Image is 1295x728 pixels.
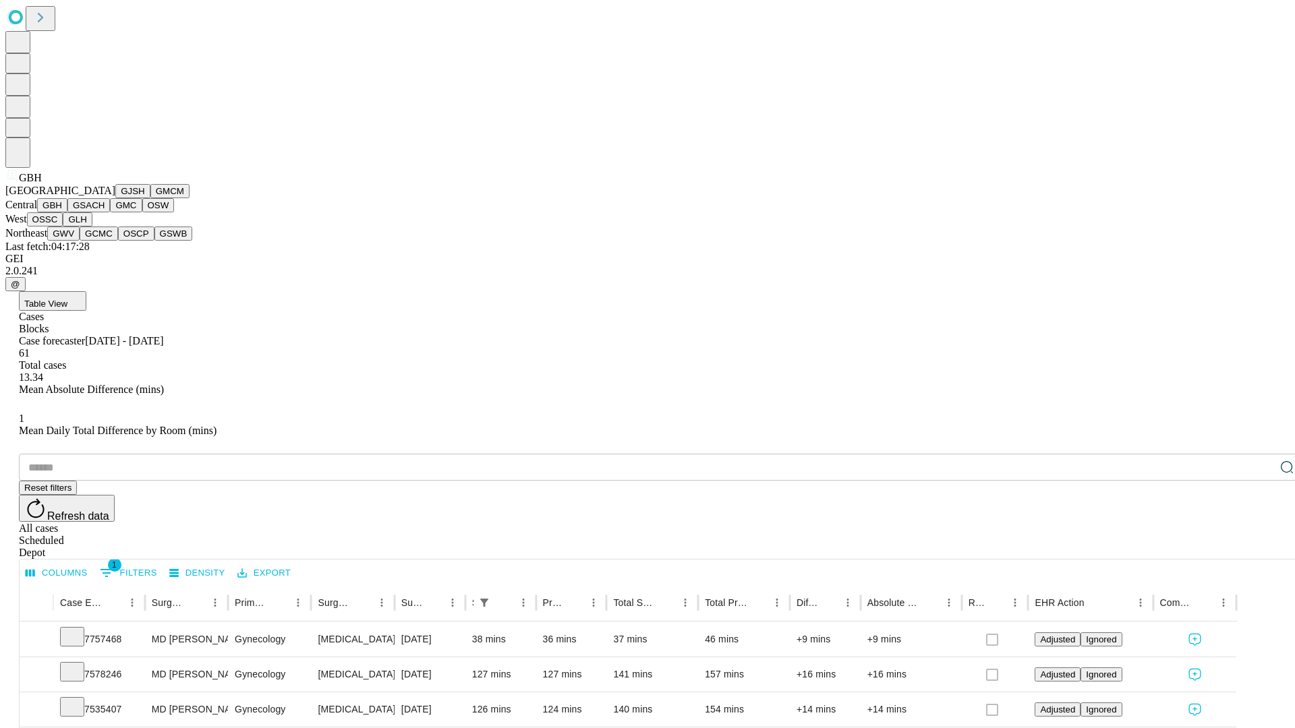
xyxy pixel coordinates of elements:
[5,241,90,252] span: Last fetch: 04:17:28
[475,593,494,612] button: Show filters
[19,335,85,346] span: Case forecaster
[705,692,783,727] div: 154 mins
[318,692,387,727] div: [MEDICAL_DATA] [MEDICAL_DATA] REMOVAL TUBES AND/OR OVARIES FOR UTERUS 250GM OR LESS
[5,185,115,196] span: [GEOGRAPHIC_DATA]
[235,597,268,608] div: Primary Service
[289,593,308,612] button: Menu
[969,597,986,608] div: Resolved in EHR
[797,597,818,608] div: Difference
[22,563,91,584] button: Select columns
[472,692,529,727] div: 126 mins
[234,563,294,584] button: Export
[110,198,142,212] button: GMC
[19,413,24,424] span: 1
[19,359,66,371] span: Total cases
[543,692,600,727] div: 124 mins
[166,563,229,584] button: Density
[5,277,26,291] button: @
[318,657,387,692] div: [MEDICAL_DATA] [MEDICAL_DATA] REMOVAL TUBES AND/OR OVARIES FOR UTERUS 250GM OR LESS
[37,198,67,212] button: GBH
[47,510,109,522] span: Refresh data
[118,226,154,241] button: OSCP
[60,692,138,727] div: 7535407
[514,593,533,612] button: Menu
[152,622,221,657] div: MD [PERSON_NAME] [PERSON_NAME]
[152,597,185,608] div: Surgeon Name
[401,622,459,657] div: [DATE]
[472,657,529,692] div: 127 mins
[123,593,142,612] button: Menu
[613,657,691,692] div: 141 mins
[749,593,768,612] button: Sort
[235,657,304,692] div: Gynecology
[584,593,603,612] button: Menu
[142,198,175,212] button: OSW
[1040,704,1075,715] span: Adjusted
[152,692,221,727] div: MD [PERSON_NAME] [PERSON_NAME]
[940,593,958,612] button: Menu
[657,593,676,612] button: Sort
[1086,634,1116,644] span: Ignored
[80,226,118,241] button: GCMC
[1086,669,1116,679] span: Ignored
[5,253,1290,265] div: GEI
[1040,634,1075,644] span: Adjusted
[472,622,529,657] div: 38 mins
[63,212,92,226] button: GLH
[401,597,423,608] div: Surgery Date
[26,663,47,687] button: Expand
[565,593,584,612] button: Sort
[26,698,47,722] button: Expand
[372,593,391,612] button: Menu
[1086,593,1105,612] button: Sort
[60,657,138,692] div: 7578246
[797,622,854,657] div: +9 mins
[1214,593,1233,612] button: Menu
[472,597,473,608] div: Scheduled In Room Duration
[797,657,854,692] div: +16 mins
[150,184,190,198] button: GMCM
[108,558,121,572] span: 1
[443,593,462,612] button: Menu
[19,384,164,395] span: Mean Absolute Difference (mins)
[475,593,494,612] div: 1 active filter
[96,562,161,584] button: Show filters
[705,657,783,692] div: 157 mins
[867,657,955,692] div: +16 mins
[318,597,351,608] div: Surgery Name
[1035,632,1081,646] button: Adjusted
[187,593,206,612] button: Sort
[1081,632,1122,646] button: Ignored
[867,597,919,608] div: Absolute Difference
[19,481,77,495] button: Reset filters
[424,593,443,612] button: Sort
[1006,593,1025,612] button: Menu
[838,593,857,612] button: Menu
[676,593,695,612] button: Menu
[819,593,838,612] button: Sort
[1040,669,1075,679] span: Adjusted
[19,172,42,183] span: GBH
[495,593,514,612] button: Sort
[768,593,786,612] button: Menu
[613,692,691,727] div: 140 mins
[154,226,193,241] button: GSWB
[1081,702,1122,717] button: Ignored
[19,371,43,383] span: 13.34
[115,184,150,198] button: GJSH
[613,597,656,608] div: Total Scheduled Duration
[85,335,163,346] span: [DATE] - [DATE]
[5,199,37,210] span: Central
[24,299,67,309] span: Table View
[19,495,115,522] button: Refresh data
[104,593,123,612] button: Sort
[543,597,565,608] div: Predicted In Room Duration
[401,657,459,692] div: [DATE]
[1086,704,1116,715] span: Ignored
[19,425,217,436] span: Mean Daily Total Difference by Room (mins)
[1035,597,1084,608] div: EHR Action
[705,622,783,657] div: 46 mins
[67,198,110,212] button: GSACH
[47,226,80,241] button: GWV
[60,597,103,608] div: Case Epic Id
